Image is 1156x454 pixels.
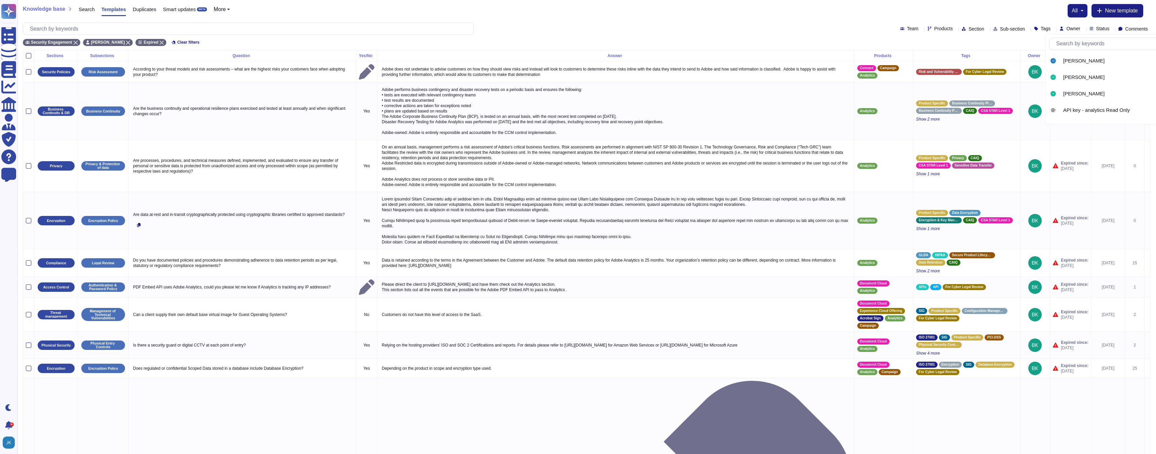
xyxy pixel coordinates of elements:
span: SIG [919,309,924,313]
span: Database Encryption [978,363,1012,366]
span: CAIQ [971,156,979,160]
div: [DATE] [1094,366,1122,371]
span: Owner [1066,26,1080,31]
div: Question [131,54,353,58]
p: Privacy & Protection of data [84,162,123,169]
button: More [214,7,230,12]
div: Alice Kim [1049,73,1061,81]
span: API key - analytics Read Only [1063,107,1130,113]
span: SIG [942,336,947,339]
span: CAIQ [966,219,974,222]
span: all [1072,8,1078,13]
span: [PERSON_NAME] [1063,91,1105,97]
span: Show 2 more [916,268,1018,274]
button: user [1,435,19,450]
span: [DATE] [1061,166,1088,171]
span: Expired since: [1061,363,1088,368]
div: [DATE] [1094,343,1122,348]
div: Sections [37,54,75,58]
span: Show 2 more [916,117,1018,122]
span: Encryption & Key Management [919,219,959,222]
span: Expired since: [1061,309,1088,315]
p: Please direct the client to [URL][DOMAIN_NAME] and have them check out the Analytics section. Thi... [380,280,852,294]
p: Do you have documented policies and procedures demonstrating adherence to data retention periods ... [131,256,353,270]
input: Search by keywords [27,23,473,35]
p: Risk Assessment [89,70,118,74]
span: Configuration Management [964,309,1005,313]
div: 15 [1128,260,1142,266]
span: Document Cloud [860,363,887,366]
div: Tags [916,54,1018,58]
div: Products [857,54,910,58]
span: Physical Security Controls - Scoped Data [919,343,959,347]
img: user [1028,159,1042,173]
div: 0 [1128,218,1142,223]
div: 9+ [10,422,14,426]
span: Expired since: [1061,282,1088,287]
span: Smart updates [163,7,196,12]
p: Is there a security guard or digital CCTV at each point of entry? [131,341,353,350]
span: Analytics [860,74,875,77]
span: CAIQ [949,261,958,264]
span: [DATE] [1061,345,1088,351]
span: Analytics [860,164,875,168]
span: Product Specific [919,156,945,160]
p: Encryption Policy [88,219,118,223]
span: More [214,7,226,12]
p: Compliance [46,261,66,265]
p: Business Continuity & DR [40,107,72,115]
img: user [1050,107,1056,113]
span: Knowledge base [23,6,65,12]
span: Campaign [860,324,876,327]
p: Relying on the hosting providers' ISO and SOC 2 Certifications and reports. For details please re... [380,341,852,350]
p: Management of Technical Vulnerabilities [84,309,123,320]
span: Tags [1041,26,1051,31]
div: 2 [1128,312,1142,317]
img: user [1028,280,1042,294]
span: Security Engagement [31,40,72,44]
p: Are processes, procedures, and technical measures defined, implemented, and evaluated to ensure a... [131,156,353,176]
span: For Cyber Legal Review [919,317,957,320]
span: Document Cloud [860,302,887,305]
div: [DATE] [1094,218,1122,223]
span: Team [907,26,918,31]
span: Sensitive Data Transfer [955,164,992,167]
span: Analytics [860,261,875,265]
p: Encryption Policy [88,367,118,370]
span: Data Encryption [952,211,978,215]
span: New template [1105,8,1138,13]
span: Expired since: [1061,215,1088,221]
p: Encryption [47,367,66,370]
button: all [1072,8,1083,13]
span: Sub-section [1000,27,1025,31]
span: CSA STAR Level 1 [981,219,1010,222]
p: Authentication & Password Policy [84,283,123,290]
p: Threat management [40,311,72,318]
p: Are the business continuity and operational resilience plans exercised and tested at least annual... [131,104,353,118]
span: Analytics [860,109,875,113]
div: Anthony Stranack [1049,90,1061,98]
span: Product Specific [931,309,958,313]
p: Legal Review [92,261,115,265]
p: Can a client supply their own default base virtual image for Guest Operating Systems? [131,310,353,319]
span: [PERSON_NAME] [1063,58,1105,64]
span: Templates [101,7,126,12]
span: Expired [143,40,158,44]
p: Yes [359,163,374,169]
button: New template [1091,4,1143,17]
img: user [1028,256,1042,270]
div: [DATE] [1094,312,1122,317]
span: Status [1096,26,1110,31]
span: CSA STAR Level 1 [981,109,1010,112]
span: Acrobat Sign [860,317,881,320]
div: Yes/No [359,54,374,58]
p: Adobe performs business contingency and disaster recovery tests on a periodic basis and ensures t... [380,85,852,137]
div: Answer [380,54,852,58]
span: Business Continuity Planning [952,102,992,105]
span: Secure Product Lifecycle Standard [952,254,992,257]
p: Yes [359,366,374,371]
span: API [933,285,939,289]
span: Data Retention [919,261,943,264]
span: Document Cloud [860,282,887,285]
img: user [3,437,15,449]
